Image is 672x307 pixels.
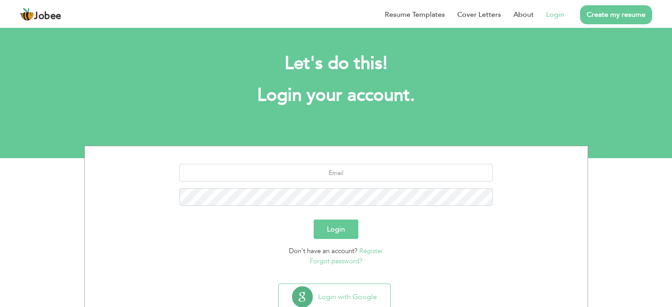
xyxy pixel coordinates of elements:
[20,8,61,22] a: Jobee
[314,220,358,239] button: Login
[546,9,564,20] a: Login
[310,257,362,265] a: Forgot password?
[98,52,575,75] h2: Let's do this!
[98,84,575,107] h1: Login your account.
[580,5,652,24] a: Create my resume
[179,164,493,182] input: Email
[359,246,383,255] a: Register
[289,246,357,255] span: Don't have an account?
[513,9,534,20] a: About
[457,9,501,20] a: Cover Letters
[20,8,34,22] img: jobee.io
[34,11,61,21] span: Jobee
[385,9,445,20] a: Resume Templates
